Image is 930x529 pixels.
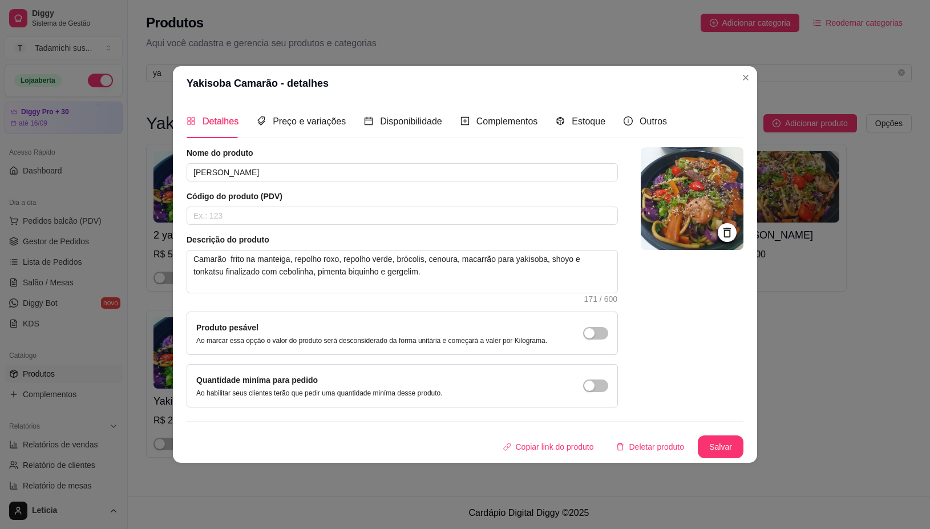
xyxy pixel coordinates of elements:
[196,323,258,332] label: Produto pesável
[364,116,373,126] span: calendar
[196,389,443,398] p: Ao habilitar seus clientes terão que pedir uma quantidade miníma desse produto.
[187,251,617,293] textarea: Camarão frito na manteiga, repolho roxo, repolho verde, brócolis, cenoura, macarrão para yakisoba...
[556,116,565,126] span: code-sandbox
[187,234,618,245] article: Descrição do produto
[173,66,757,100] header: Yakisoba Camarão - detalhes
[257,116,266,126] span: tags
[698,435,743,458] button: Salvar
[572,116,605,126] span: Estoque
[460,116,470,126] span: plus-square
[380,116,442,126] span: Disponibilidade
[737,68,755,87] button: Close
[607,435,693,458] button: deleteDeletar produto
[196,336,547,345] p: Ao marcar essa opção o valor do produto será desconsiderado da forma unitária e começará a valer ...
[494,435,603,458] button: Copiar link do produto
[476,116,538,126] span: Complementos
[187,207,618,225] input: Ex.: 123
[273,116,346,126] span: Preço e variações
[641,147,743,250] img: logo da loja
[187,163,618,181] input: Ex.: Hamburguer de costela
[187,147,618,159] article: Nome do produto
[616,443,624,451] span: delete
[196,375,318,385] label: Quantidade miníma para pedido
[203,116,238,126] span: Detalhes
[640,116,667,126] span: Outros
[187,116,196,126] span: appstore
[187,191,618,202] article: Código do produto (PDV)
[624,116,633,126] span: info-circle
